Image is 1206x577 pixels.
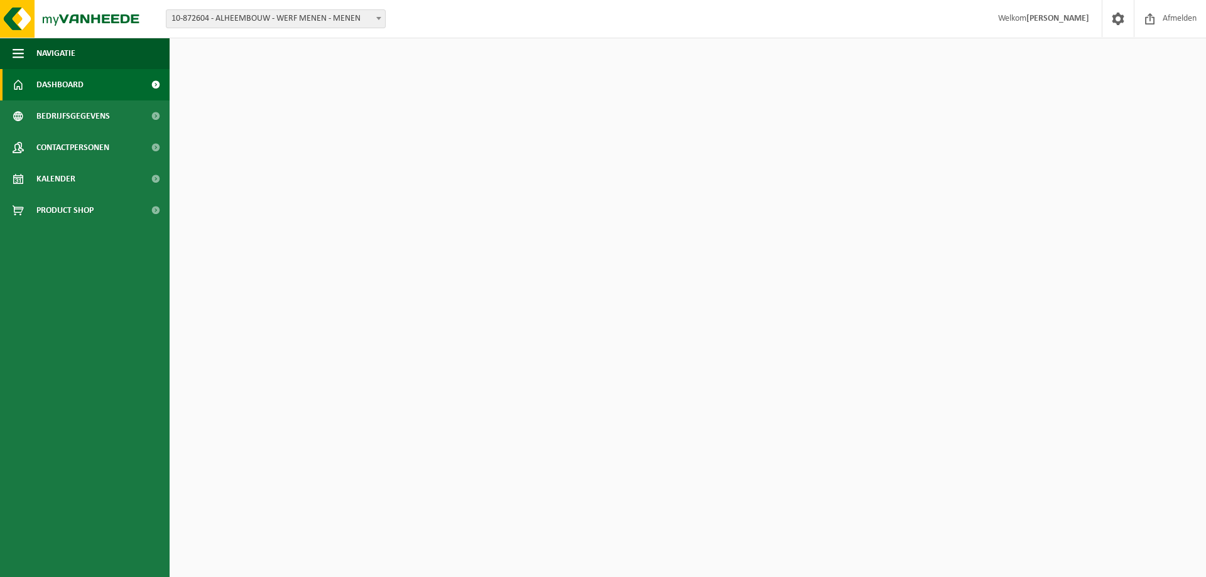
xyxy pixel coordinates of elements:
span: Product Shop [36,195,94,226]
span: Bedrijfsgegevens [36,100,110,132]
span: Kalender [36,163,75,195]
span: Navigatie [36,38,75,69]
span: 10-872604 - ALHEEMBOUW - WERF MENEN - MENEN [166,9,386,28]
span: Dashboard [36,69,84,100]
span: Contactpersonen [36,132,109,163]
span: 10-872604 - ALHEEMBOUW - WERF MENEN - MENEN [166,10,385,28]
strong: [PERSON_NAME] [1026,14,1089,23]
